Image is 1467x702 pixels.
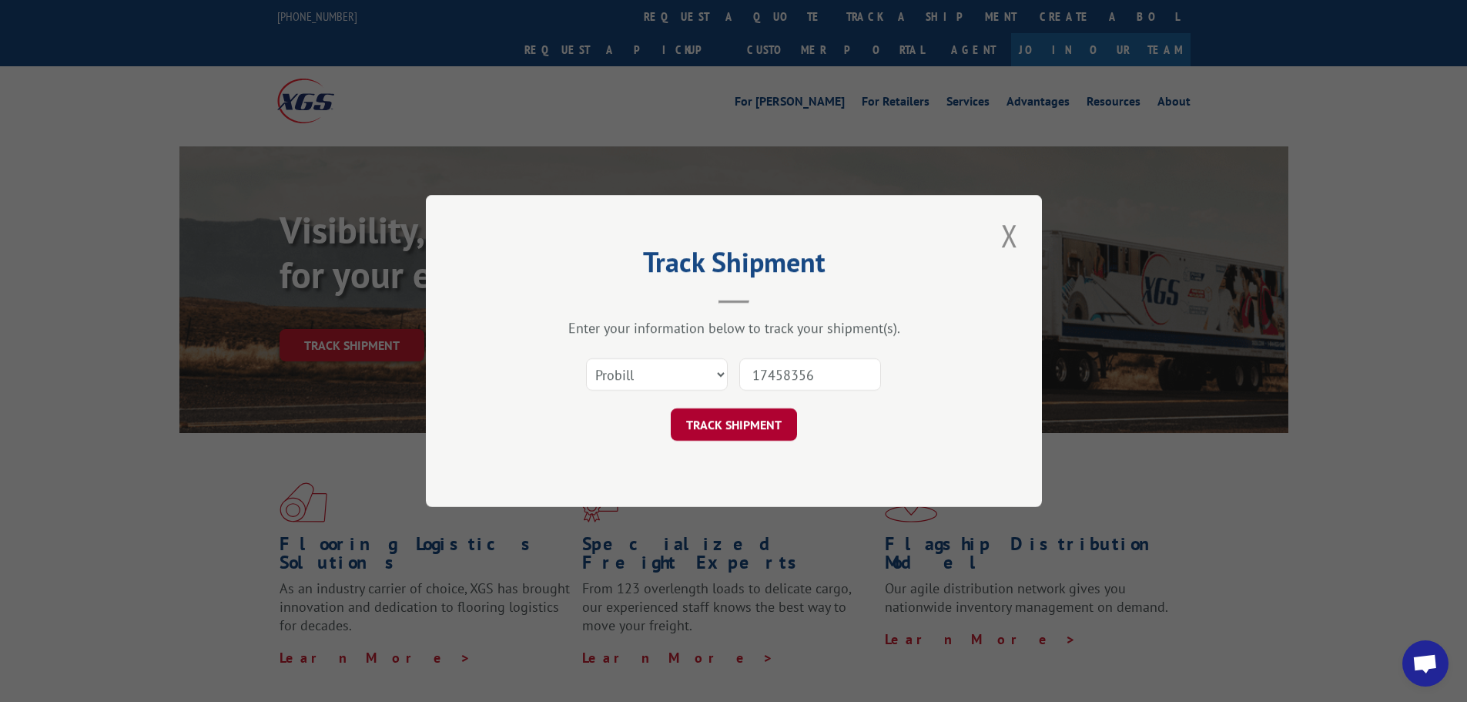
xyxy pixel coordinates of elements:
[996,214,1023,257] button: Close modal
[739,358,881,391] input: Number(s)
[503,251,965,280] h2: Track Shipment
[1402,640,1449,687] a: Open chat
[671,408,797,441] button: TRACK SHIPMENT
[503,319,965,337] div: Enter your information below to track your shipment(s).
